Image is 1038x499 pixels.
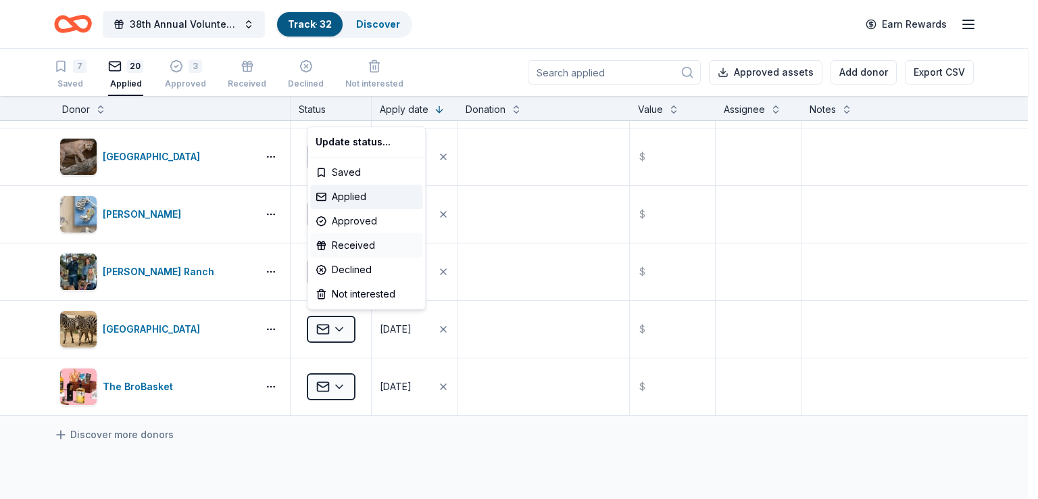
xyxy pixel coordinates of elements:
[310,233,422,258] div: Received
[310,185,422,209] div: Applied
[310,258,422,282] div: Declined
[310,209,422,233] div: Approved
[310,130,422,154] div: Update status...
[310,282,422,306] div: Not interested
[310,160,422,185] div: Saved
